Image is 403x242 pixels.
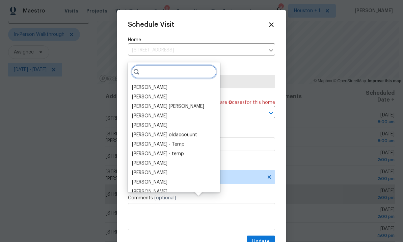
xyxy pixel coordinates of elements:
[128,195,275,201] label: Comments
[132,160,167,167] div: [PERSON_NAME]
[132,141,185,148] div: [PERSON_NAME] - Temp
[132,112,167,119] div: [PERSON_NAME]
[132,103,204,110] div: [PERSON_NAME] [PERSON_NAME]
[128,45,265,56] input: Enter in an address
[132,150,184,157] div: [PERSON_NAME] - temp
[207,99,275,106] span: There are case s for this home
[132,188,167,195] div: [PERSON_NAME]
[132,169,167,176] div: [PERSON_NAME]
[268,21,275,28] span: Close
[128,21,174,28] span: Schedule Visit
[132,179,167,185] div: [PERSON_NAME]
[154,196,176,200] span: (optional)
[229,100,232,105] span: 0
[132,84,167,91] div: [PERSON_NAME]
[128,37,275,43] label: Home
[132,122,167,129] div: [PERSON_NAME]
[266,108,276,118] button: Open
[132,93,167,100] div: [PERSON_NAME]
[132,131,197,138] div: [PERSON_NAME] oldaccouunt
